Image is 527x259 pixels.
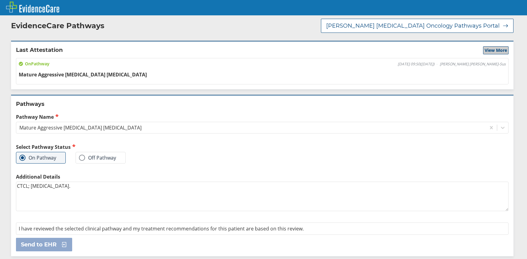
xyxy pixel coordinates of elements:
[19,225,304,232] span: I have reviewed the selected clinical pathway and my treatment recommendations for this patient a...
[16,182,509,211] textarea: CTCL; [MEDICAL_DATA].
[79,155,116,161] label: Off Pathway
[19,61,49,67] span: On Pathway
[321,19,513,33] button: [PERSON_NAME] [MEDICAL_DATA] Oncology Pathways Portal
[11,21,104,30] h2: EvidenceCare Pathways
[326,22,500,29] span: [PERSON_NAME] [MEDICAL_DATA] Oncology Pathways Portal
[16,143,260,150] h2: Select Pathway Status
[6,2,59,13] img: EvidenceCare
[440,62,506,67] span: [PERSON_NAME] [PERSON_NAME]-Sus
[483,46,509,54] button: View More
[16,100,509,108] h2: Pathways
[16,46,63,54] h2: Last Attestation
[398,62,435,67] span: [DATE] 09:50 ( [DATE] )
[19,71,147,78] span: Mature Aggressive [MEDICAL_DATA] [MEDICAL_DATA]
[21,241,57,248] span: Send to EHR
[19,124,142,131] div: Mature Aggressive [MEDICAL_DATA] [MEDICAL_DATA]
[16,238,72,251] button: Send to EHR
[19,155,56,161] label: On Pathway
[485,47,507,53] span: View More
[16,113,509,120] label: Pathway Name
[16,173,509,180] label: Additional Details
